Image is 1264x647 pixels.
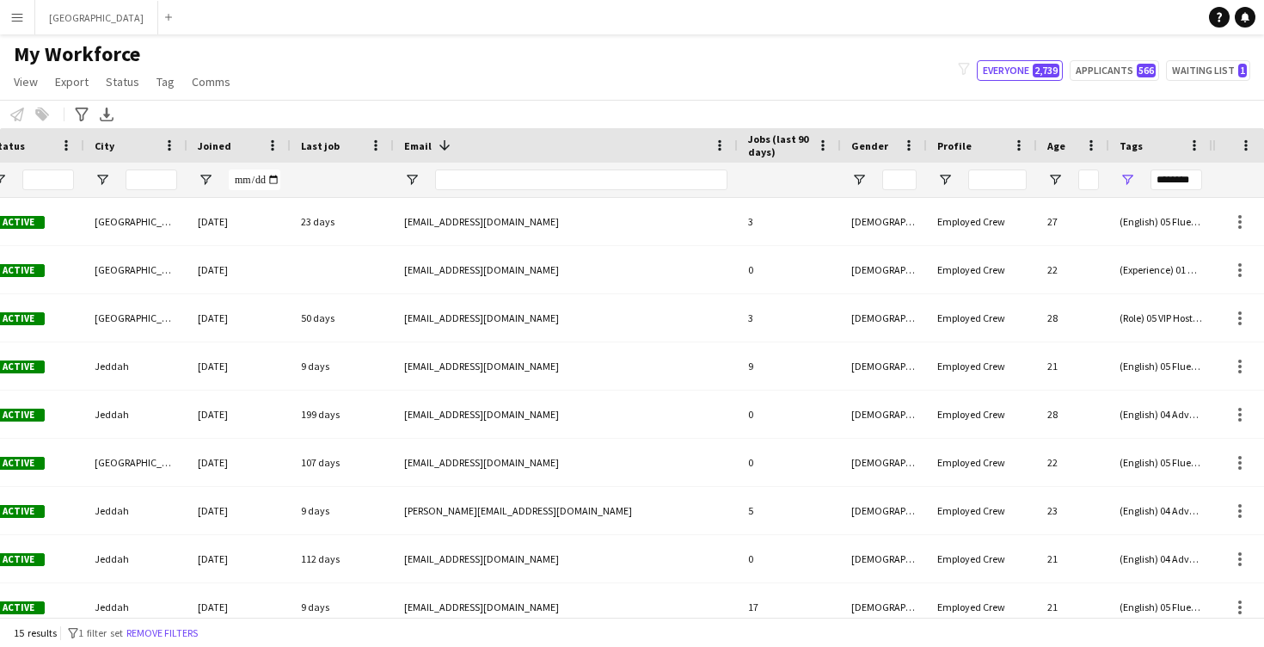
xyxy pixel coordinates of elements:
[927,439,1037,486] div: Employed Crew
[126,169,177,190] input: City Filter Input
[1109,439,1212,486] div: (English) 05 Fluent , (Experience) 02 Experienced, (PPSS) 03 VIP, (Role) 04 Host & Hostesses, (Ro...
[394,294,738,342] div: [EMAIL_ADDRESS][DOMAIN_NAME]
[78,626,123,639] span: 1 filter set
[84,246,187,293] div: [GEOGRAPHIC_DATA]
[84,583,187,631] div: Jeddah
[1078,169,1099,190] input: Age Filter Input
[1109,487,1212,534] div: (English) 04 Advanced, (Experience) 02 Experienced, (PPSS) 04 VVIP , (Role) 05 VIP Host & Hostess...
[394,342,738,390] div: [EMAIL_ADDRESS][DOMAIN_NAME]
[394,439,738,486] div: [EMAIL_ADDRESS][DOMAIN_NAME]
[841,391,927,438] div: [DEMOGRAPHIC_DATA]
[229,169,280,190] input: Joined Filter Input
[738,439,841,486] div: 0
[1150,169,1202,190] input: Tags Filter Input
[1047,139,1065,152] span: Age
[927,198,1037,245] div: Employed Crew
[1037,198,1109,245] div: 27
[1047,172,1063,188] button: Open Filter Menu
[95,172,110,188] button: Open Filter Menu
[1037,342,1109,390] div: 21
[1037,439,1109,486] div: 22
[14,74,38,89] span: View
[198,139,231,152] span: Joined
[1033,64,1059,77] span: 2,739
[927,246,1037,293] div: Employed Crew
[937,172,953,188] button: Open Filter Menu
[738,342,841,390] div: 9
[99,71,146,93] a: Status
[1109,198,1212,245] div: (English) 05 Fluent , (Experience) 02 Experienced, (PPSS) 04 VVIP , (Role) 04 Host & Hostesses, (...
[1109,246,1212,293] div: (Experience) 01 Newbies, (PPSS) 02 IP, (Role) 02 [PERSON_NAME], (Role) 14 Promoter
[291,198,394,245] div: 23 days
[1109,391,1212,438] div: (English) 04 Advanced, (Experience) 01 Newbies, (PPSS) 03 VIP, (Role) 04 Host & Hostesses, (Role)...
[55,74,89,89] span: Export
[187,294,291,342] div: [DATE]
[1166,60,1250,81] button: Waiting list1
[291,294,394,342] div: 50 days
[156,74,175,89] span: Tag
[185,71,237,93] a: Comms
[48,71,95,93] a: Export
[394,391,738,438] div: [EMAIL_ADDRESS][DOMAIN_NAME]
[187,535,291,582] div: [DATE]
[192,74,230,89] span: Comms
[1109,294,1212,342] div: (Role) 05 VIP Host & Hostesses, (Role) 14 Promoter
[841,246,927,293] div: [DEMOGRAPHIC_DATA]
[1037,391,1109,438] div: 28
[187,246,291,293] div: [DATE]
[394,246,738,293] div: [EMAIL_ADDRESS][DOMAIN_NAME]
[84,391,187,438] div: Jeddah
[977,60,1063,81] button: Everyone2,739
[394,583,738,631] div: [EMAIL_ADDRESS][DOMAIN_NAME]
[927,342,1037,390] div: Employed Crew
[1137,64,1156,77] span: 566
[187,583,291,631] div: [DATE]
[123,624,201,643] button: Remove filters
[927,583,1037,631] div: Employed Crew
[301,139,340,152] span: Last job
[84,439,187,486] div: [GEOGRAPHIC_DATA]
[106,74,139,89] span: Status
[841,583,927,631] div: [DEMOGRAPHIC_DATA]
[1120,172,1135,188] button: Open Filter Menu
[841,439,927,486] div: [DEMOGRAPHIC_DATA]
[748,132,810,158] span: Jobs (last 90 days)
[1037,535,1109,582] div: 21
[738,535,841,582] div: 0
[291,391,394,438] div: 199 days
[84,294,187,342] div: [GEOGRAPHIC_DATA]
[1109,535,1212,582] div: (English) 04 Advanced, (Experience) 01 Newbies, (PPSS) 03 VIP, (Role) 05 VIP Host & Hostesses, (R...
[1109,583,1212,631] div: (English) 05 Fluent , (Experience) 01 Newbies, (PPSS) 03 VIP, (Role) 05 VIP Host & Hostesses, (Ro...
[404,139,432,152] span: Email
[738,487,841,534] div: 5
[738,246,841,293] div: 0
[71,104,92,125] app-action-btn: Advanced filters
[95,139,114,152] span: City
[1070,60,1159,81] button: Applicants566
[841,198,927,245] div: [DEMOGRAPHIC_DATA]
[927,487,1037,534] div: Employed Crew
[96,104,117,125] app-action-btn: Export XLSX
[927,391,1037,438] div: Employed Crew
[291,487,394,534] div: 9 days
[84,487,187,534] div: Jeddah
[198,172,213,188] button: Open Filter Menu
[738,294,841,342] div: 3
[841,294,927,342] div: [DEMOGRAPHIC_DATA]
[927,294,1037,342] div: Employed Crew
[435,169,727,190] input: Email Filter Input
[968,169,1027,190] input: Profile Filter Input
[1120,139,1143,152] span: Tags
[22,169,74,190] input: Status Filter Input
[882,169,917,190] input: Gender Filter Input
[738,391,841,438] div: 0
[841,535,927,582] div: [DEMOGRAPHIC_DATA]
[394,487,738,534] div: [PERSON_NAME][EMAIL_ADDRESS][DOMAIN_NAME]
[394,535,738,582] div: [EMAIL_ADDRESS][DOMAIN_NAME]
[14,41,140,67] span: My Workforce
[187,487,291,534] div: [DATE]
[1238,64,1247,77] span: 1
[738,583,841,631] div: 17
[1037,294,1109,342] div: 28
[841,487,927,534] div: [DEMOGRAPHIC_DATA]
